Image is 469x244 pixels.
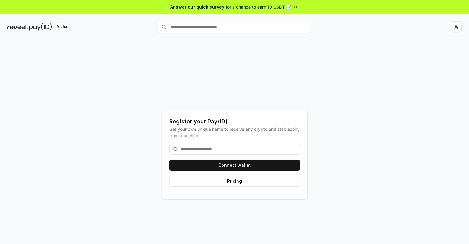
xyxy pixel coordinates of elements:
span: Answer our quick survey [170,4,224,10]
div: Alpha [53,23,70,31]
span: for a chance to earn 10 USDT 📝 [226,4,291,10]
div: Register your Pay(ID) [169,117,300,126]
img: reveel_dark [7,23,28,31]
button: Pricing [169,176,300,187]
div: Get your own unique name to receive any crypto and stablecoin, from any chain [169,126,300,139]
button: Connect wallet [169,160,300,171]
img: pay_id [29,23,52,31]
